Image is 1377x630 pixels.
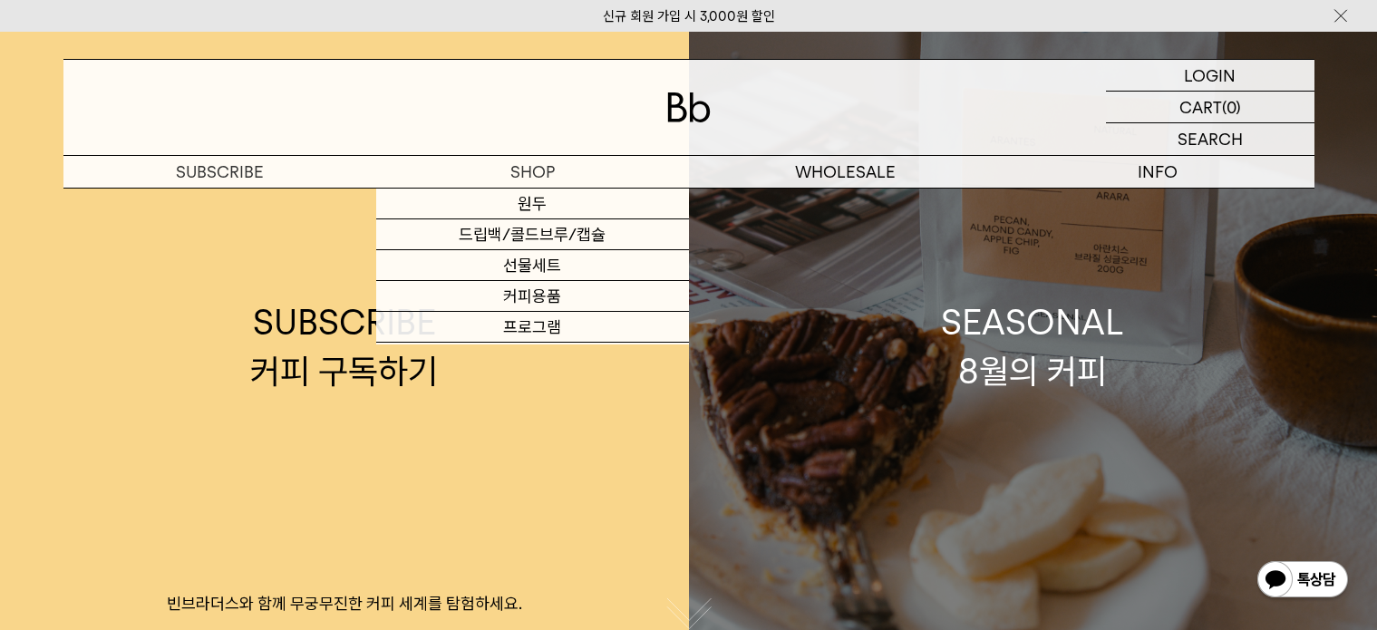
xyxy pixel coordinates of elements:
a: SHOP [376,156,689,188]
a: 커피용품 [376,281,689,312]
img: 카카오톡 채널 1:1 채팅 버튼 [1256,559,1350,603]
a: 프로그램 [376,312,689,343]
a: 원두 [376,189,689,219]
p: (0) [1222,92,1241,122]
a: 드립백/콜드브루/캡슐 [376,219,689,250]
img: 로고 [667,92,711,122]
a: LOGIN [1106,60,1314,92]
p: LOGIN [1184,60,1236,91]
a: CART (0) [1106,92,1314,123]
p: SEARCH [1178,123,1243,155]
div: SUBSCRIBE 커피 구독하기 [250,298,438,394]
p: CART [1179,92,1222,122]
a: 선물세트 [376,250,689,281]
a: 신규 회원 가입 시 3,000원 할인 [603,8,775,24]
a: SUBSCRIBE [63,156,376,188]
p: WHOLESALE [689,156,1002,188]
div: SEASONAL 8월의 커피 [941,298,1124,394]
p: INFO [1002,156,1314,188]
